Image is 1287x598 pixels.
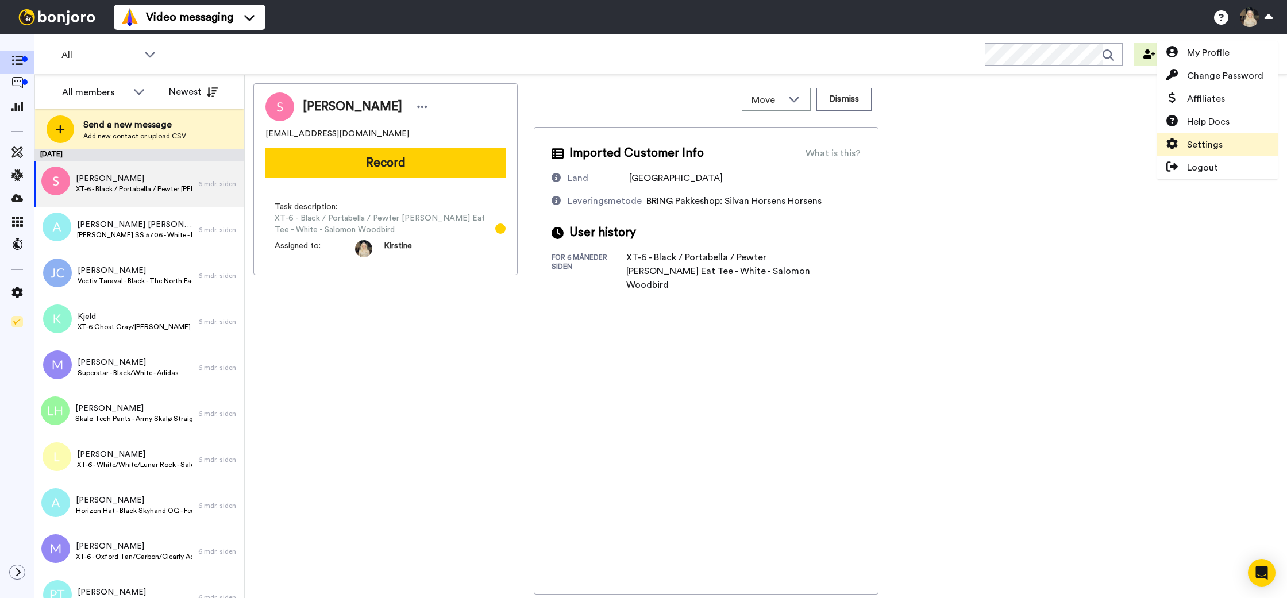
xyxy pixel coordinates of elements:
[1157,87,1278,110] a: Affiliates
[1157,64,1278,87] a: Change Password
[78,265,192,276] span: [PERSON_NAME]
[76,173,192,184] span: [PERSON_NAME]
[626,250,810,292] div: XT-6 - Black / Portabella / Pewter [PERSON_NAME] Eat Tee - White - Salomon Woodbird
[1187,92,1225,106] span: Affiliates
[75,403,192,414] span: [PERSON_NAME]
[568,194,642,208] div: Leveringsmetode
[552,253,626,292] div: for 6 måneder siden
[384,240,412,257] span: Kirstine
[198,363,238,372] div: 6 mdr. siden
[77,460,192,469] span: XT-6 - White/White/Lunar Rock - Salomon
[43,259,72,287] img: jc.png
[41,534,70,563] img: m.png
[34,149,244,161] div: [DATE]
[14,9,100,25] img: bj-logo-header-white.svg
[75,414,192,423] span: Skalø Tech Pants - Army Skalø Straight Pants - Thyme Army Skalø Tech Pants - Army Football Jersey...
[78,322,191,331] span: XT-6 Ghost Gray/[PERSON_NAME]
[76,552,192,561] span: XT-6 - Oxford Tan/Carbon/Clearly Aqua Cope Eat Crew - [PERSON_NAME] Woodbird
[43,442,71,471] img: l.png
[78,368,179,377] span: Superstar - Black/White - Adidas
[198,179,238,188] div: 6 mdr. siden
[1134,43,1190,66] button: Invite
[1157,156,1278,179] a: Logout
[265,148,506,178] button: Record
[11,316,23,327] img: Checklist.svg
[61,48,138,62] span: All
[43,213,71,241] img: a.png
[355,240,372,257] img: 36295f8e-481a-4440-b164-da635817cbc3-1720105954.jpg
[1187,69,1263,83] span: Change Password
[1157,41,1278,64] a: My Profile
[83,132,186,141] span: Add new contact or upload CSV
[198,501,238,510] div: 6 mdr. siden
[495,223,506,234] div: Tooltip anchor
[1248,559,1276,587] div: Open Intercom Messenger
[198,225,238,234] div: 6 mdr. siden
[78,276,192,286] span: Vectiv Taraval - Black - The North Face
[265,92,294,121] img: Image of Susanne
[160,80,226,103] button: Newest
[76,541,192,552] span: [PERSON_NAME]
[1157,133,1278,156] a: Settings
[303,98,402,115] span: [PERSON_NAME]
[76,506,192,515] span: Horizon Hat - Black Skyhand OG - Feather Grey/Taupe Grey - The North Face Asics
[62,86,128,99] div: All members
[121,8,139,26] img: vm-color.svg
[78,311,191,322] span: Kjeld
[568,171,588,185] div: Land
[76,495,192,506] span: [PERSON_NAME]
[752,93,783,107] span: Move
[569,145,704,162] span: Imported Customer Info
[275,213,496,236] span: XT-6 - Black / Portabella / Pewter [PERSON_NAME] Eat Tee - White - Salomon Woodbird
[806,146,861,160] div: What is this?
[265,128,409,140] span: [EMAIL_ADDRESS][DOMAIN_NAME]
[76,184,192,194] span: XT-6 - Black / Portabella / Pewter [PERSON_NAME] Eat Tee - White - Salomon Woodbird
[83,118,186,132] span: Send a new message
[77,219,192,230] span: [PERSON_NAME] [PERSON_NAME]
[78,587,192,598] span: [PERSON_NAME]
[198,547,238,556] div: 6 mdr. siden
[1187,138,1223,152] span: Settings
[41,396,70,425] img: lh.png
[646,196,822,206] span: BRING Pakkeshop: Silvan Horsens Horsens
[77,230,192,240] span: [PERSON_NAME] SS 5706 - White - NN07
[43,304,72,333] img: k.png
[1187,115,1230,129] span: Help Docs
[78,357,179,368] span: [PERSON_NAME]
[77,449,192,460] span: [PERSON_NAME]
[1187,46,1230,60] span: My Profile
[816,88,872,111] button: Dismiss
[198,271,238,280] div: 6 mdr. siden
[198,317,238,326] div: 6 mdr. siden
[569,224,636,241] span: User history
[275,201,355,213] span: Task description :
[629,173,723,183] span: [GEOGRAPHIC_DATA]
[43,350,72,379] img: m.png
[198,455,238,464] div: 6 mdr. siden
[198,409,238,418] div: 6 mdr. siden
[275,240,355,257] span: Assigned to:
[146,9,233,25] span: Video messaging
[1157,110,1278,133] a: Help Docs
[41,167,70,195] img: s.png
[41,488,70,517] img: a.png
[1187,161,1218,175] span: Logout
